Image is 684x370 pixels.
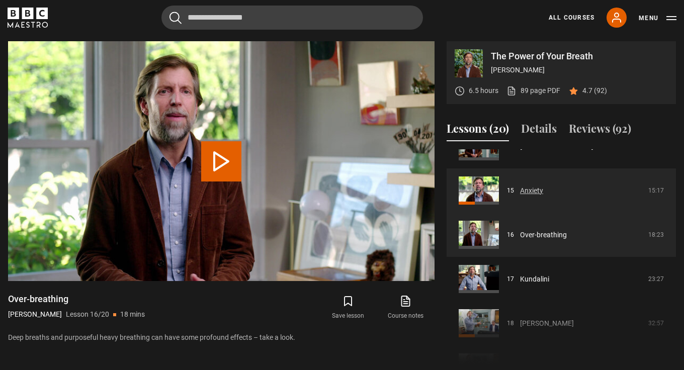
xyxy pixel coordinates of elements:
[520,274,549,285] a: Kundalini
[377,293,435,322] a: Course notes
[469,85,498,96] p: 6.5 hours
[520,141,593,152] a: [DEMOGRAPHIC_DATA]
[549,13,594,22] a: All Courses
[120,309,145,320] p: 18 mins
[491,65,668,75] p: [PERSON_NAME]
[319,293,377,322] button: Save lesson
[491,52,668,61] p: The Power of Your Breath
[582,85,607,96] p: 4.7 (92)
[8,293,145,305] h1: Over-breathing
[201,141,241,181] button: Play Lesson Over-breathing
[639,13,676,23] button: Toggle navigation
[520,230,567,240] a: Over-breathing
[169,12,182,24] button: Submit the search query
[520,186,543,196] a: Anxiety
[66,309,109,320] p: Lesson 16/20
[8,41,435,281] video-js: Video Player
[447,120,509,141] button: Lessons (20)
[521,120,557,141] button: Details
[8,332,435,343] p: Deep breaths and purposeful heavy breathing can have some profound effects – take a look.
[506,85,560,96] a: 89 page PDF
[8,8,48,28] svg: BBC Maestro
[161,6,423,30] input: Search
[8,309,62,320] p: [PERSON_NAME]
[569,120,631,141] button: Reviews (92)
